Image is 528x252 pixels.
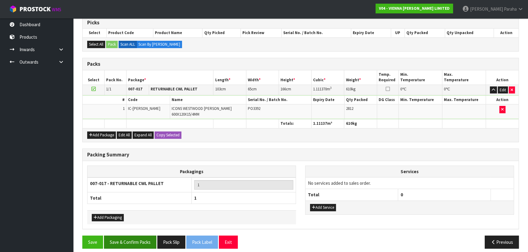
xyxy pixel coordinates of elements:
label: Scan By [PERSON_NAME] [137,41,182,48]
button: Exit [219,236,238,249]
span: 65 [248,86,252,92]
th: DG Class [377,96,399,104]
th: Package [126,70,213,85]
button: Pack Label [186,236,218,249]
button: Pack Slip [157,236,185,249]
span: 0 [401,192,403,198]
span: PO3392 [248,106,260,111]
th: Max. Temperature [442,70,486,85]
strong: 007-017 [128,86,142,92]
span: 610 [346,121,352,126]
th: Product Name [153,29,202,37]
span: 1.111370 [313,86,327,92]
td: m [312,85,344,95]
th: Serial No. / Batch No. [246,96,312,104]
h3: Packs [87,61,514,67]
th: Height [279,70,311,85]
th: Width [246,70,279,85]
span: IC-[PERSON_NAME] [128,106,160,111]
th: Length [213,70,246,85]
strong: V04 - VIENNA [PERSON_NAME] LIMITED [379,6,450,11]
td: kg [344,85,377,95]
th: Total [87,192,192,204]
th: Expiry Date [312,96,344,104]
button: Add Service [310,204,336,211]
th: Select [83,70,105,85]
th: Product Code [106,29,153,37]
strong: RETURNABLE CWL PALLET [151,86,198,92]
span: 166 [280,86,286,92]
th: Totals: [279,119,311,128]
span: Expand All [134,132,152,138]
th: UP [391,29,405,37]
td: No services added to sales order. [305,177,514,189]
th: Min. Temperature [399,96,442,104]
button: Save & Confirm Packs [104,236,156,249]
th: m³ [312,119,344,128]
span: 610 [346,86,351,92]
th: Action [486,70,519,85]
span: ProStock [20,5,51,13]
span: 1/1 [106,86,111,92]
th: Qty Picked [202,29,241,37]
th: kg [344,119,377,128]
td: cm [246,85,279,95]
small: WMS [52,7,61,12]
th: Action [494,29,519,37]
td: ℃ [399,85,442,95]
span: 1.11137 [313,121,327,126]
label: Scan ALL [119,41,137,48]
button: Expand All [133,131,154,139]
th: Code [126,96,170,104]
button: Add Package [87,131,116,139]
button: Save [82,236,103,249]
sup: 3 [330,86,332,90]
th: # [83,96,126,104]
span: [PERSON_NAME] [470,6,503,12]
td: cm [213,85,246,95]
th: Action [486,96,519,104]
th: Pack No. [105,70,127,85]
th: Pick Review [241,29,282,37]
th: Total [305,189,398,201]
th: Select [83,29,106,37]
th: Cubic [312,70,344,85]
th: Qty Packed [405,29,445,37]
img: cube-alt.png [9,5,17,13]
td: ℃ [442,85,486,95]
th: Qty Unpacked [445,29,494,37]
span: 0 [444,86,446,92]
span: 0 [400,86,402,92]
th: Packagings [87,166,296,177]
button: Previous [485,236,519,249]
th: Max. Temperature [442,96,486,104]
th: Services [305,166,514,177]
th: Serial No. / Batch No. [282,29,351,37]
span: 1 [123,106,125,111]
th: Min. Temperature [399,70,442,85]
span: 2812 [346,106,353,111]
th: Weight [344,70,377,85]
span: Paraha [504,6,517,12]
button: Select All [87,41,105,48]
button: Edit [498,86,508,94]
button: Copy Selected [155,131,181,139]
span: 103 [215,86,220,92]
strong: 007-017 - RETURNABLE CWL PALLET [90,180,164,186]
button: Edit All [117,131,132,139]
span: ICONS WESTWOOD [PERSON_NAME] 600X120X15/4MM [172,106,232,117]
h3: Picks [87,20,514,26]
h3: Packing Summary [87,152,514,158]
th: Qty Packed [344,96,377,104]
button: Add Packaging [92,214,124,221]
a: V04 - VIENNA [PERSON_NAME] LIMITED [376,4,453,13]
th: Expiry Date [351,29,391,37]
td: cm [279,85,311,95]
th: Name [170,96,246,104]
span: 1 [194,195,197,201]
button: Pack [106,41,118,48]
th: Temp. Required [377,70,399,85]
